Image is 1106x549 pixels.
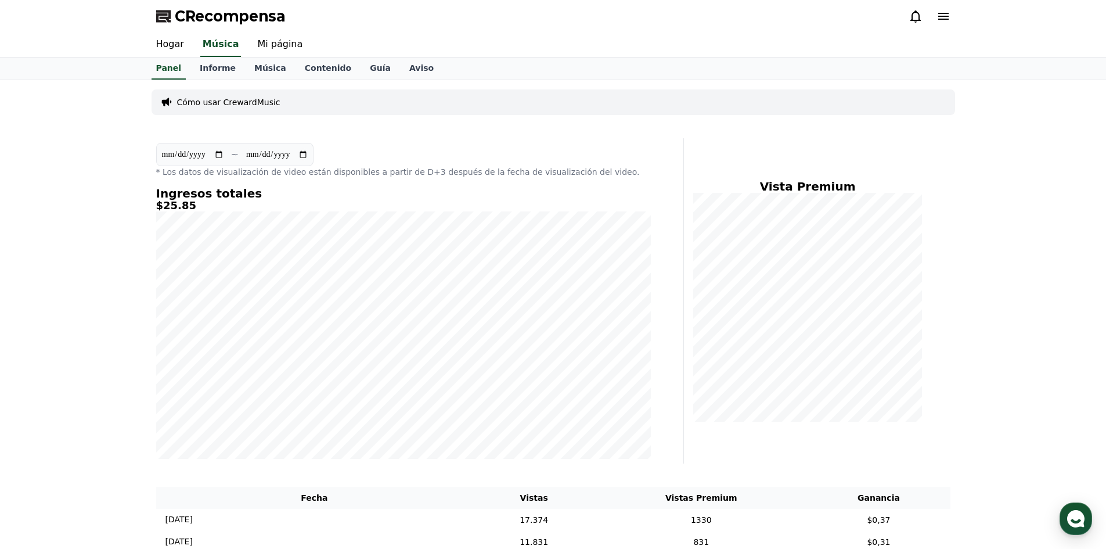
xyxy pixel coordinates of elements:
[296,58,361,80] a: Contenido
[361,58,400,80] a: Guía
[400,58,443,80] a: Aviso
[147,33,193,57] a: Hogar
[165,537,193,546] font: [DATE]
[691,515,712,524] font: 1330
[156,186,262,200] font: Ingresos totales
[200,33,242,57] a: Música
[254,63,286,73] font: Música
[370,63,391,73] font: Guía
[520,537,548,546] font: 11.831
[231,149,239,160] font: ~
[156,199,196,211] font: $25.85
[177,96,280,108] a: Cómo usar CrewardMusic
[257,38,302,49] font: Mi página
[248,33,312,57] a: Mi página
[203,38,239,49] font: Música
[156,7,285,26] a: CRecompensa
[867,537,890,546] font: $0,31
[156,38,184,49] font: Hogar
[156,167,640,177] font: * Los datos de visualización de video están disponibles a partir de D+3 después de la fecha de vi...
[867,515,890,524] font: $0,37
[175,8,285,24] font: CRecompensa
[200,63,236,73] font: Informe
[665,493,737,503] font: Vistas Premium
[301,493,327,503] font: Fecha
[520,515,548,524] font: 17.374
[245,58,296,80] a: Música
[520,493,548,503] font: Vistas
[858,493,900,503] font: Ganancia
[152,58,186,80] a: Panel
[177,98,280,107] font: Cómo usar CrewardMusic
[760,180,856,193] font: Vista Premium
[190,58,245,80] a: Informe
[165,515,193,524] font: [DATE]
[156,63,182,73] font: Panel
[305,63,351,73] font: Contenido
[693,537,709,546] font: 831
[409,63,434,73] font: Aviso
